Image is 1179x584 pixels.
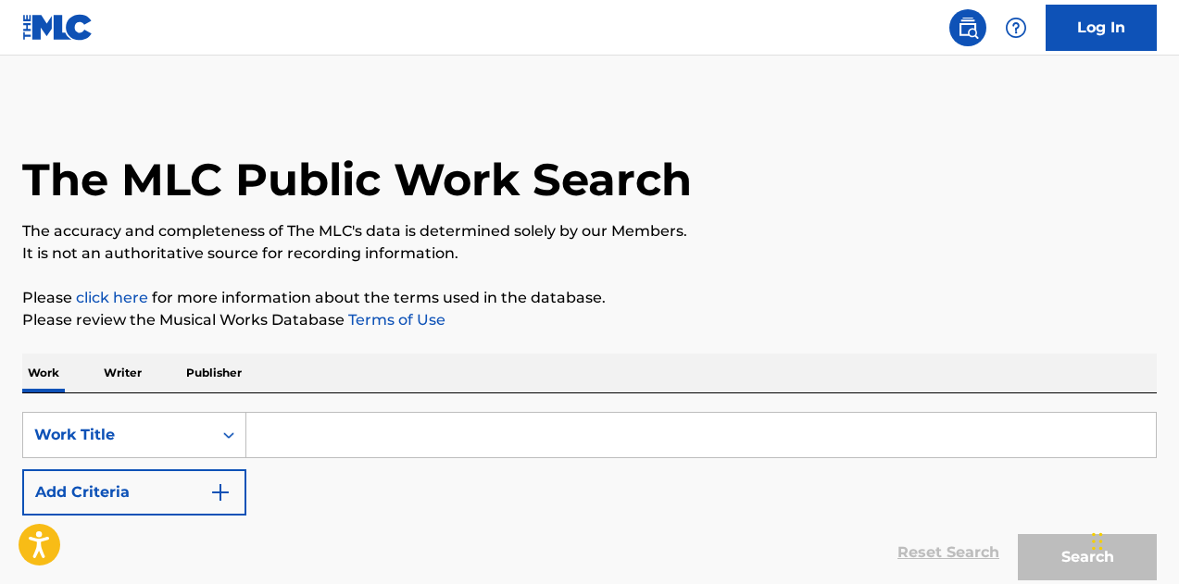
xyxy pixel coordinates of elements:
[22,242,1157,265] p: It is not an authoritative source for recording information.
[22,354,65,392] p: Work
[22,469,246,516] button: Add Criteria
[22,287,1157,309] p: Please for more information about the terms used in the database.
[1005,17,1027,39] img: help
[98,354,147,392] p: Writer
[22,152,692,207] h1: The MLC Public Work Search
[76,289,148,306] a: click here
[1046,5,1157,51] a: Log In
[22,309,1157,331] p: Please review the Musical Works Database
[345,311,445,329] a: Terms of Use
[949,9,986,46] a: Public Search
[181,354,247,392] p: Publisher
[209,481,232,503] img: 9d2ae6d4665cec9f34b9.svg
[22,220,1157,242] p: The accuracy and completeness of The MLC's data is determined solely by our Members.
[957,17,979,39] img: search
[34,424,201,446] div: Work Title
[997,9,1035,46] div: Help
[22,14,94,41] img: MLC Logo
[1092,514,1103,569] div: Drag
[1086,495,1179,584] iframe: Chat Widget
